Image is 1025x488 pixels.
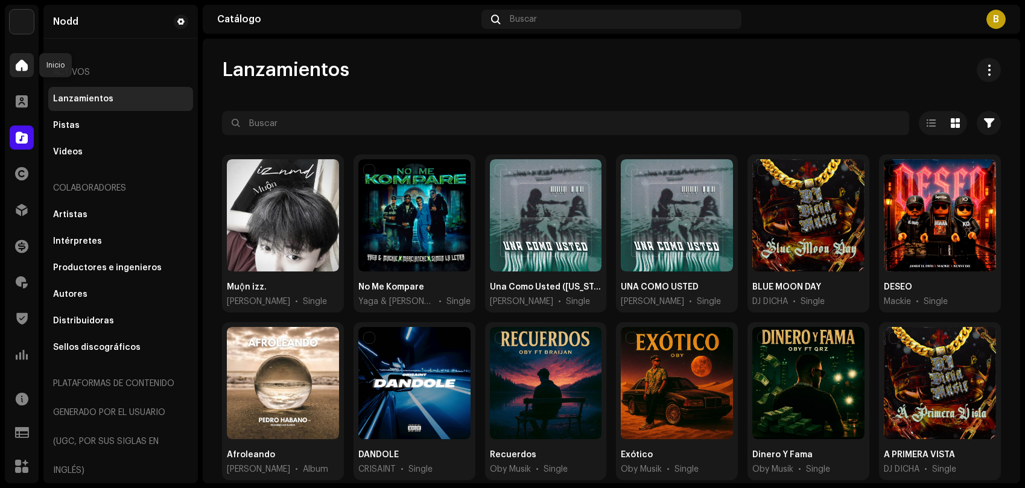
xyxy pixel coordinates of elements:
div: Distribuidoras [53,316,114,326]
div: Recuerdos [490,449,536,461]
div: Sellos discográficos [53,343,141,352]
div: Single [303,296,327,308]
re-a-nav-header: Plataformas de contenido generado por el usuario (UGC, por sus siglas en inglés) [48,369,193,485]
span: • [295,296,298,308]
span: Oby Musik [490,463,531,475]
span: • [916,296,919,308]
span: Yaga & Mackie [358,296,434,308]
div: UNA COMO USTED [621,281,699,293]
span: • [295,463,298,475]
span: Pedro Habano [227,463,290,475]
span: DJ DICHA [752,296,788,308]
div: Single [932,463,956,475]
re-m-nav-item: Lanzamientos [48,87,193,111]
span: CRISAINT [358,463,396,475]
span: Lanzamientos [222,58,349,82]
div: Exótico [621,449,653,461]
div: Intérpretes [53,236,102,246]
div: DANDOLE [358,449,399,461]
img: 11908429-0a35-4b93-8273-cf50c59ef73e [10,10,34,34]
span: JHAN POL [490,296,553,308]
span: Nguyễn Minh Duy [227,296,290,308]
div: Dinero Y Fama [752,449,813,461]
re-m-nav-item: Videos [48,140,193,164]
re-a-nav-header: Colaboradores [48,174,193,203]
re-m-nav-item: Productores e ingenieros [48,256,193,280]
div: Single [446,296,471,308]
span: JHAN POL [621,296,684,308]
div: Single [566,296,590,308]
span: • [924,463,927,475]
span: • [667,463,670,475]
re-m-nav-item: Artistas [48,203,193,227]
span: Buscar [510,14,537,24]
span: • [439,296,442,308]
div: Afroleando [227,449,275,461]
div: Productores e ingenieros [53,263,162,273]
span: • [793,296,796,308]
div: Autores [53,290,87,299]
re-m-nav-item: Distribuidoras [48,309,193,333]
span: Mackie [884,296,911,308]
div: Single [408,463,433,475]
div: Single [674,463,699,475]
div: Muộn izz. [227,281,267,293]
div: Artistas [53,210,87,220]
re-m-nav-item: Pistas [48,113,193,138]
span: • [558,296,561,308]
div: B [986,10,1006,29]
div: Single [697,296,721,308]
span: • [536,463,539,475]
div: No Me Kompare [358,281,424,293]
div: Single [806,463,830,475]
div: Album [303,463,328,475]
input: Buscar [222,111,909,135]
div: Pistas [53,121,80,130]
div: Una Como Usted (PUERTO RICO VERSIÓN) [490,281,602,293]
div: Videos [53,147,83,157]
re-a-nav-header: Activos [48,58,193,87]
span: • [798,463,801,475]
re-m-nav-item: Autores [48,282,193,306]
span: • [689,296,692,308]
div: Lanzamientos [53,94,113,104]
div: Nodd [53,17,78,27]
span: Oby Musik [752,463,793,475]
span: DJ DICHA [884,463,919,475]
div: Single [924,296,948,308]
div: Catálogo [217,14,477,24]
re-m-nav-item: Sellos discográficos [48,335,193,360]
div: DESEO [884,281,912,293]
div: Single [544,463,568,475]
div: Single [801,296,825,308]
re-m-nav-item: Intérpretes [48,229,193,253]
div: BLUE MOON DAY [752,281,821,293]
div: A PRIMERA VISTA [884,449,955,461]
span: • [401,463,404,475]
span: Oby Musik [621,463,662,475]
